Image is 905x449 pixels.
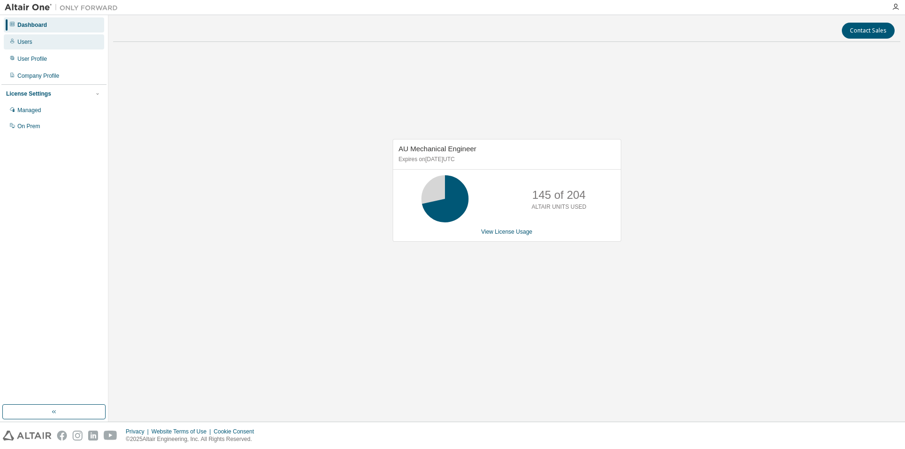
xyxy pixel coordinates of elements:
a: View License Usage [481,229,533,235]
p: ALTAIR UNITS USED [532,203,586,211]
img: youtube.svg [104,431,117,441]
div: Users [17,38,32,46]
div: Website Terms of Use [151,428,214,435]
img: linkedin.svg [88,431,98,441]
div: Privacy [126,428,151,435]
p: Expires on [DATE] UTC [399,155,613,163]
p: 145 of 204 [532,187,585,203]
div: On Prem [17,122,40,130]
div: Company Profile [17,72,59,80]
img: altair_logo.svg [3,431,51,441]
div: User Profile [17,55,47,63]
img: Altair One [5,3,123,12]
div: Dashboard [17,21,47,29]
div: Cookie Consent [214,428,259,435]
img: instagram.svg [73,431,82,441]
img: facebook.svg [57,431,67,441]
div: License Settings [6,90,51,98]
span: AU Mechanical Engineer [399,145,477,153]
div: Managed [17,106,41,114]
p: © 2025 Altair Engineering, Inc. All Rights Reserved. [126,435,260,443]
button: Contact Sales [842,23,895,39]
